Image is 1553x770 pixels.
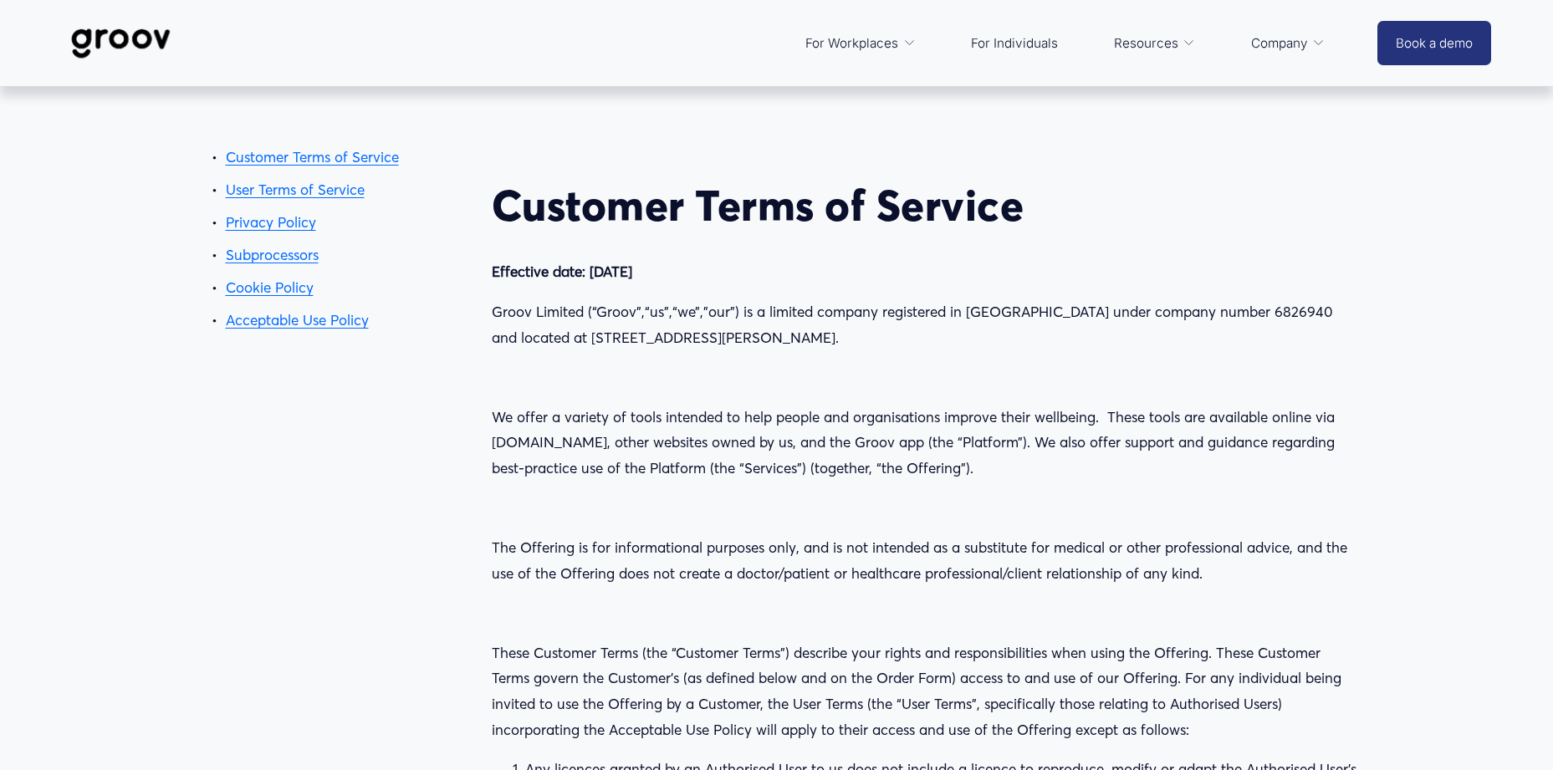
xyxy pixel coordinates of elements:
[226,246,319,263] a: Subprocessors
[1377,21,1491,65] a: Book a demo
[226,278,314,296] a: Cookie Policy
[1114,32,1178,55] span: Resources
[226,311,369,329] a: Acceptable Use Policy
[805,32,898,55] span: For Workplaces
[1251,32,1308,55] span: Company
[492,640,1361,742] p: These Customer Terms (the “Customer Terms”) describe your rights and responsibilities when using ...
[226,148,399,166] a: Customer Terms of Service
[1243,23,1334,64] a: folder dropdown
[62,16,180,71] img: Groov | Workplace Science Platform | Unlock Performance | Drive Results
[226,213,316,231] a: Privacy Policy
[492,299,1361,350] p: Groov Limited (“Groov”,“us”,“we”,”our”) is a limited company registered in [GEOGRAPHIC_DATA] unde...
[226,181,365,198] a: User Terms of Service
[492,263,632,280] strong: Effective date: [DATE]
[492,180,1361,231] h2: Customer Terms of Service
[1106,23,1204,64] a: folder dropdown
[492,535,1361,586] p: The Offering is for informational purposes only, and is not intended as a substitute for medical ...
[492,405,1361,482] p: We offer a variety of tools intended to help people and organisations improve their wellbeing. Th...
[963,23,1066,64] a: For Individuals
[797,23,924,64] a: folder dropdown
